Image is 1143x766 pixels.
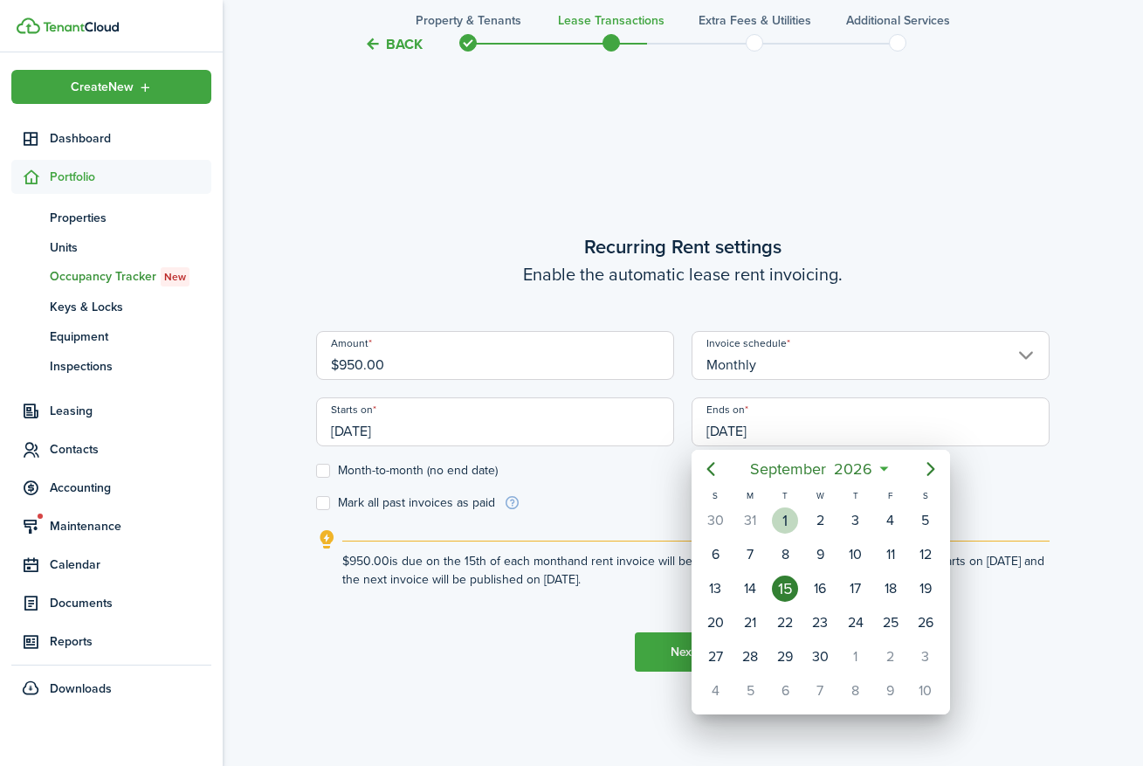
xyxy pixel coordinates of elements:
div: Sunday, September 27, 2026 [702,644,728,670]
div: Thursday, September 3, 2026 [843,507,869,534]
mbsc-button: Previous page [693,452,728,487]
div: Sunday, October 4, 2026 [702,678,728,704]
div: S [698,488,733,503]
div: Monday, September 7, 2026 [737,542,763,568]
div: W [802,488,837,503]
div: Wednesday, September 2, 2026 [807,507,833,534]
mbsc-button: Next page [913,452,948,487]
div: Friday, October 9, 2026 [878,678,904,704]
div: Monday, August 31, 2026 [737,507,763,534]
div: Tuesday, September 29, 2026 [772,644,798,670]
div: Thursday, September 24, 2026 [843,610,869,636]
div: Wednesday, September 9, 2026 [807,542,833,568]
div: Monday, September 28, 2026 [737,644,763,670]
div: Saturday, September 26, 2026 [912,610,939,636]
mbsc-button: September2026 [740,453,884,485]
div: Saturday, October 3, 2026 [912,644,939,670]
div: Tuesday, September 22, 2026 [772,610,798,636]
div: Monday, September 14, 2026 [737,576,763,602]
div: T [838,488,873,503]
div: Thursday, October 1, 2026 [843,644,869,670]
div: Thursday, October 8, 2026 [843,678,869,704]
div: Sunday, August 30, 2026 [702,507,728,534]
div: F [873,488,908,503]
div: Saturday, September 5, 2026 [912,507,939,534]
div: Saturday, September 12, 2026 [912,542,939,568]
div: Sunday, September 20, 2026 [702,610,728,636]
div: Sunday, September 13, 2026 [702,576,728,602]
div: M [733,488,768,503]
div: Tuesday, September 1, 2026 [772,507,798,534]
div: Friday, September 4, 2026 [878,507,904,534]
div: Friday, October 2, 2026 [878,644,904,670]
div: Sunday, September 6, 2026 [702,542,728,568]
div: Friday, September 18, 2026 [878,576,904,602]
div: Monday, October 5, 2026 [737,678,763,704]
div: S [908,488,943,503]
div: Wednesday, September 23, 2026 [807,610,833,636]
div: Friday, September 11, 2026 [878,542,904,568]
div: Wednesday, September 30, 2026 [807,644,833,670]
div: Tuesday, October 6, 2026 [772,678,798,704]
div: Saturday, September 19, 2026 [912,576,939,602]
div: Wednesday, October 7, 2026 [807,678,833,704]
div: Thursday, September 17, 2026 [843,576,869,602]
div: T [768,488,802,503]
div: Wednesday, September 16, 2026 [807,576,833,602]
div: Tuesday, September 15, 2026 [772,576,798,602]
div: Tuesday, September 8, 2026 [772,542,798,568]
div: Saturday, October 10, 2026 [912,678,939,704]
div: Thursday, September 10, 2026 [843,542,869,568]
div: Monday, September 21, 2026 [737,610,763,636]
div: Friday, September 25, 2026 [878,610,904,636]
span: 2026 [830,453,877,485]
span: September [747,453,830,485]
